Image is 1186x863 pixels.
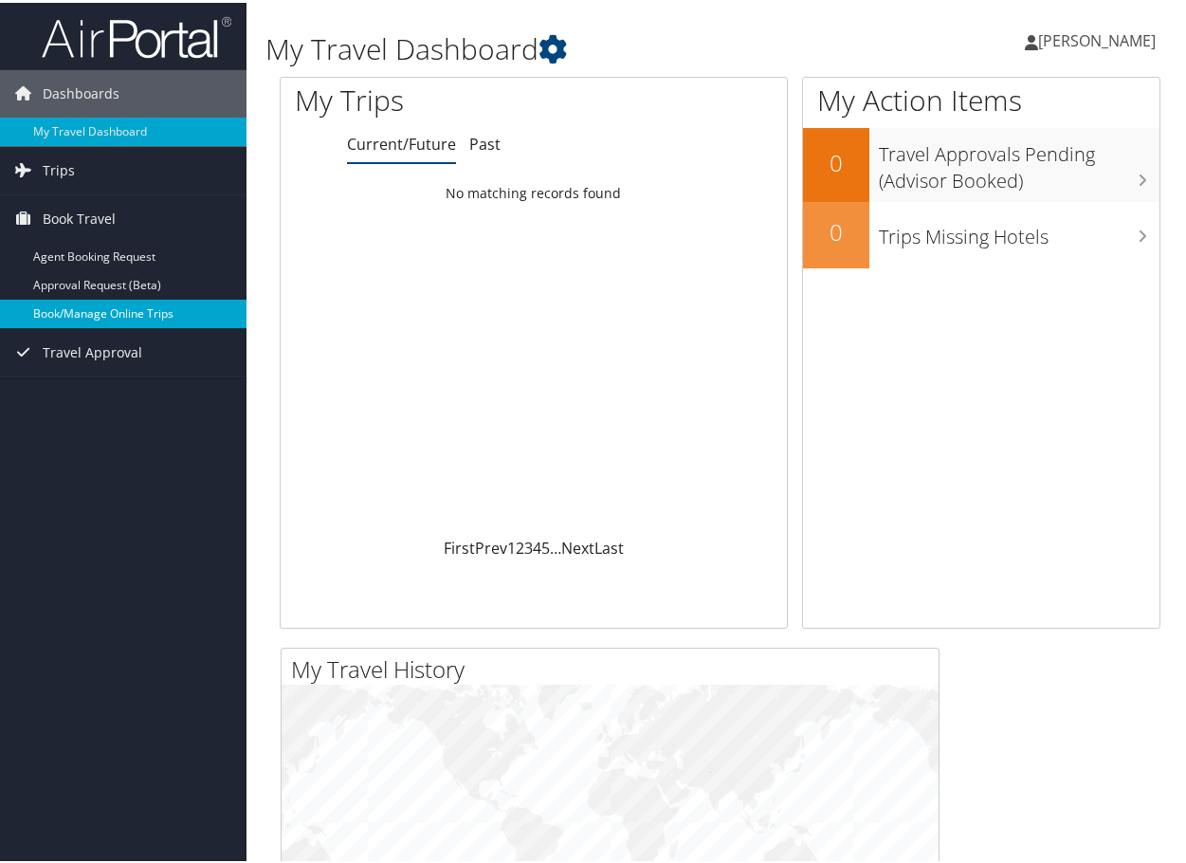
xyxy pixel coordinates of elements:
[295,78,561,118] h1: My Trips
[43,326,142,374] span: Travel Approval
[561,535,594,556] a: Next
[803,213,869,246] h2: 0
[1038,28,1156,48] span: [PERSON_NAME]
[43,67,119,115] span: Dashboards
[265,27,871,66] h1: My Travel Dashboard
[42,12,231,57] img: airportal-logo.png
[594,535,624,556] a: Last
[803,199,1159,266] a: 0Trips Missing Hotels
[1025,9,1175,66] a: [PERSON_NAME]
[475,535,507,556] a: Prev
[533,535,541,556] a: 4
[803,78,1159,118] h1: My Action Items
[803,144,869,176] h2: 0
[550,535,561,556] span: …
[507,535,516,556] a: 1
[43,144,75,192] span: Trips
[524,535,533,556] a: 3
[879,129,1159,192] h3: Travel Approvals Pending (Advisor Booked)
[803,125,1159,198] a: 0Travel Approvals Pending (Advisor Booked)
[281,174,787,208] td: No matching records found
[516,535,524,556] a: 2
[469,131,501,152] a: Past
[347,131,456,152] a: Current/Future
[541,535,550,556] a: 5
[444,535,475,556] a: First
[291,651,939,683] h2: My Travel History
[43,193,116,240] span: Book Travel
[879,211,1159,248] h3: Trips Missing Hotels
